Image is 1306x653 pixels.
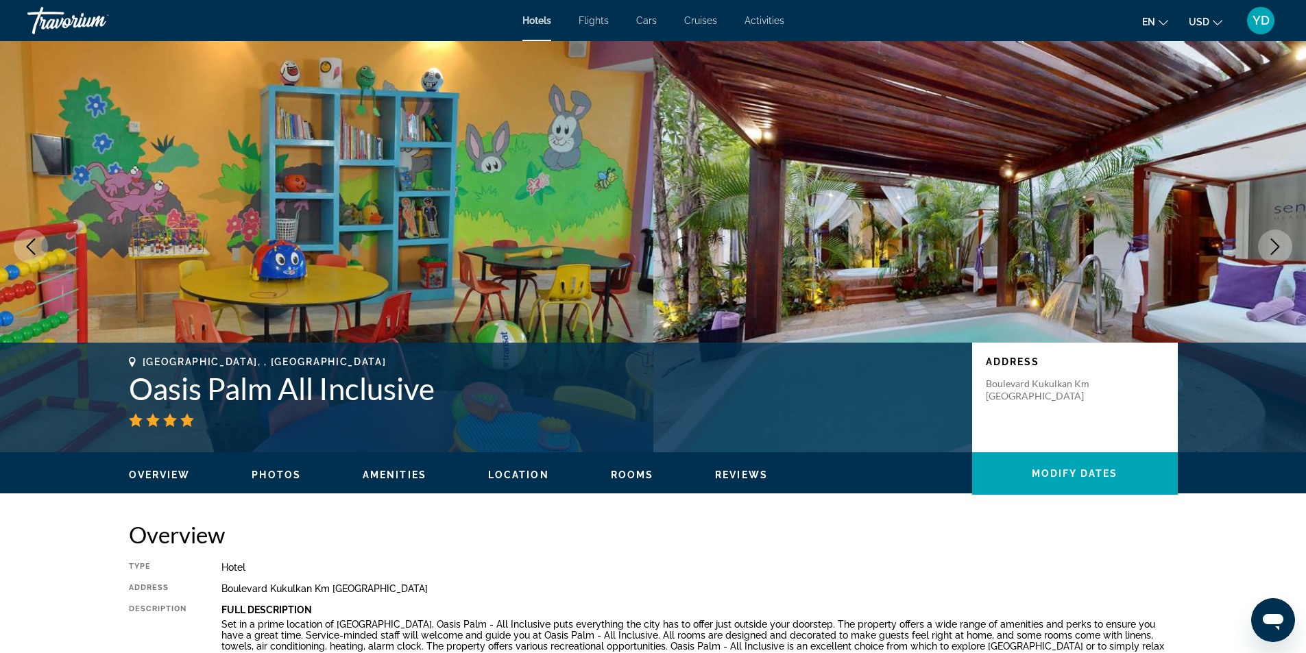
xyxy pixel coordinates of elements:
button: Next image [1258,230,1292,264]
button: Modify Dates [972,452,1178,495]
div: Hotel [221,562,1178,573]
p: Address [986,356,1164,367]
div: Address [129,583,187,594]
p: Boulevard Kukulkan Km [GEOGRAPHIC_DATA] [986,378,1096,402]
span: Location [488,469,549,480]
button: Previous image [14,230,48,264]
a: Cars [636,15,657,26]
a: Activities [745,15,784,26]
span: en [1142,16,1155,27]
span: Overview [129,469,191,480]
span: USD [1189,16,1209,27]
b: Full Description [221,604,312,615]
div: Type [129,562,187,573]
a: Cruises [684,15,717,26]
a: Travorium [27,3,165,38]
span: Photos [252,469,301,480]
span: Reviews [715,469,768,480]
button: User Menu [1243,6,1279,35]
button: Location [488,469,549,481]
iframe: Button to launch messaging window [1251,598,1295,642]
span: Rooms [611,469,654,480]
button: Change currency [1189,12,1222,32]
div: Boulevard Kukulkan Km [GEOGRAPHIC_DATA] [221,583,1178,594]
button: Amenities [363,469,426,481]
span: Amenities [363,469,426,480]
span: Modify Dates [1032,468,1117,479]
h2: Overview [129,521,1178,548]
a: Flights [579,15,609,26]
span: YD [1253,14,1270,27]
button: Overview [129,469,191,481]
span: [GEOGRAPHIC_DATA], , [GEOGRAPHIC_DATA] [143,356,387,367]
button: Photos [252,469,301,481]
a: Hotels [522,15,551,26]
h1: Oasis Palm All Inclusive [129,371,958,406]
button: Rooms [611,469,654,481]
button: Change language [1142,12,1168,32]
button: Reviews [715,469,768,481]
